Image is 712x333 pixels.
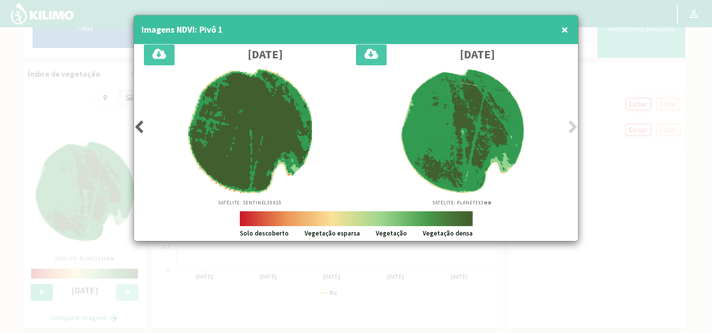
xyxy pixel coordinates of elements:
[376,229,407,238] p: Vegetação
[248,48,283,61] h3: [DATE]
[141,23,223,37] h4: Imagens NDVI: Pivô 1
[559,20,571,40] button: Close
[267,199,282,206] span: 10X10
[218,199,282,206] p: Satélite: Sentinel
[240,229,289,238] p: Solo descoberto
[423,229,473,238] p: Vegetação densa
[305,229,360,238] p: Vegetação esparsa
[484,199,492,206] b: HD
[460,48,495,61] h3: [DATE]
[561,21,568,38] span: ×
[475,199,492,206] span: 3X3
[432,199,492,206] p: Satélite: Planet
